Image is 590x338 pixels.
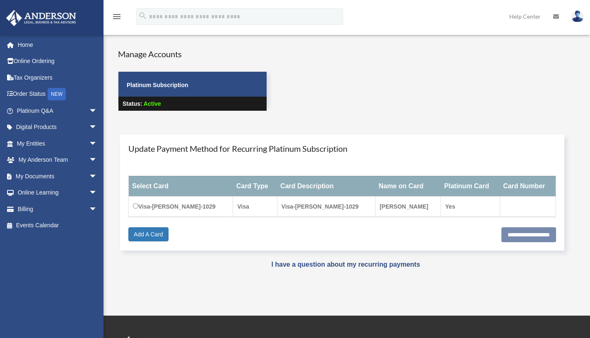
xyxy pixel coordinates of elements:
[6,53,110,70] a: Online Ordering
[441,196,500,217] td: Yes
[123,100,142,107] strong: Status:
[89,168,106,185] span: arrow_drop_down
[6,152,110,168] a: My Anderson Teamarrow_drop_down
[500,176,556,196] th: Card Number
[112,12,122,22] i: menu
[112,15,122,22] a: menu
[118,48,267,60] h4: Manage Accounts
[6,102,110,119] a: Platinum Q&Aarrow_drop_down
[6,217,110,234] a: Events Calendar
[129,176,233,196] th: Select Card
[89,185,106,202] span: arrow_drop_down
[89,152,106,169] span: arrow_drop_down
[128,227,169,241] a: Add A Card
[571,10,584,22] img: User Pic
[6,201,110,217] a: Billingarrow_drop_down
[89,201,106,218] span: arrow_drop_down
[271,261,420,268] a: I have a question about my recurring payments
[441,176,500,196] th: Platinum Card
[128,143,556,154] h4: Update Payment Method for Recurring Platinum Subscription
[144,100,161,107] span: Active
[6,135,110,152] a: My Entitiesarrow_drop_down
[89,102,106,119] span: arrow_drop_down
[6,36,110,53] a: Home
[6,86,110,103] a: Order StatusNEW
[375,196,441,217] td: [PERSON_NAME]
[48,88,66,100] div: NEW
[233,176,277,196] th: Card Type
[89,135,106,152] span: arrow_drop_down
[138,11,147,20] i: search
[6,185,110,201] a: Online Learningarrow_drop_down
[4,10,79,26] img: Anderson Advisors Platinum Portal
[129,196,233,217] td: Visa-[PERSON_NAME]-1029
[127,82,188,88] strong: Platinum Subscription
[6,119,110,136] a: Digital Productsarrow_drop_down
[89,119,106,136] span: arrow_drop_down
[375,176,441,196] th: Name on Card
[277,176,375,196] th: Card Description
[277,196,375,217] td: Visa-[PERSON_NAME]-1029
[6,69,110,86] a: Tax Organizers
[6,168,110,185] a: My Documentsarrow_drop_down
[233,196,277,217] td: Visa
